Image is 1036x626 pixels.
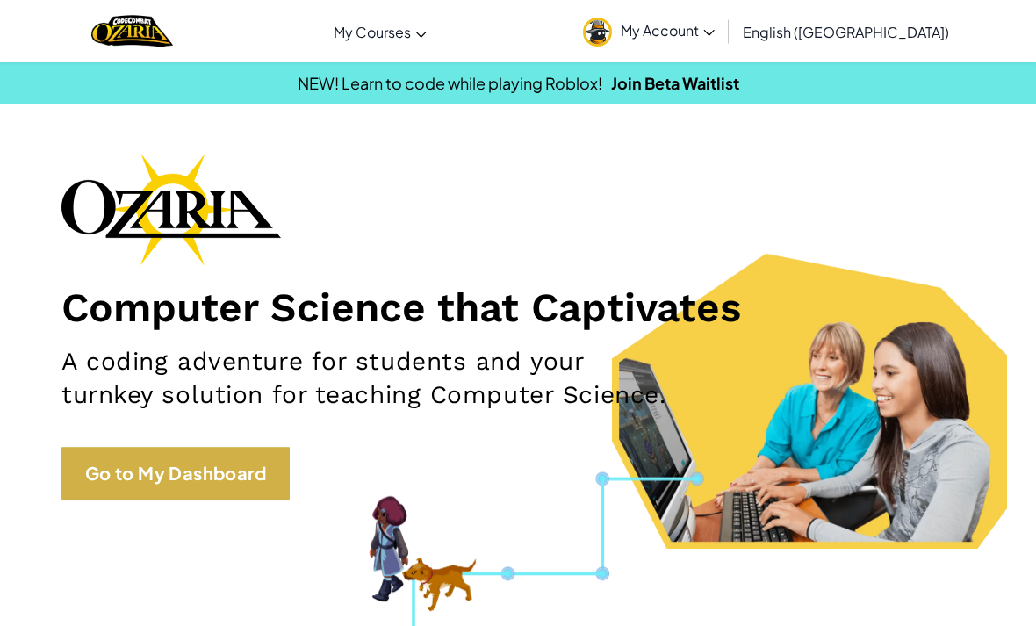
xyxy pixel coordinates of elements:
[574,4,723,59] a: My Account
[734,8,958,55] a: English ([GEOGRAPHIC_DATA])
[298,73,602,93] span: NEW! Learn to code while playing Roblox!
[583,18,612,47] img: avatar
[743,23,949,41] span: English ([GEOGRAPHIC_DATA])
[611,73,739,93] a: Join Beta Waitlist
[61,153,281,265] img: Ozaria branding logo
[334,23,411,41] span: My Courses
[61,283,975,332] h1: Computer Science that Captivates
[91,13,173,49] a: Ozaria by CodeCombat logo
[61,345,673,412] h2: A coding adventure for students and your turnkey solution for teaching Computer Science.
[621,21,715,40] span: My Account
[325,8,435,55] a: My Courses
[91,13,173,49] img: Home
[61,447,290,500] a: Go to My Dashboard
